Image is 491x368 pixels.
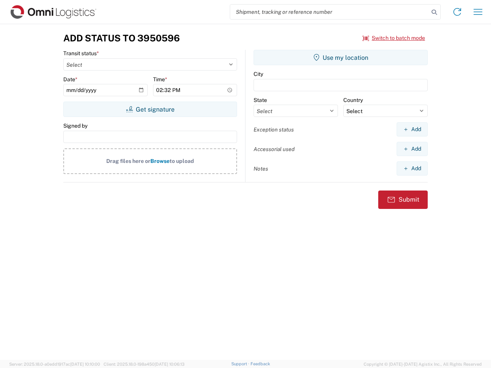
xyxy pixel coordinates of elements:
[254,165,268,172] label: Notes
[104,362,185,366] span: Client: 2025.18.0-198a450
[63,76,77,83] label: Date
[364,361,482,368] span: Copyright © [DATE]-[DATE] Agistix Inc., All Rights Reserved
[254,97,267,103] label: State
[170,158,194,164] span: to upload
[397,122,428,136] button: Add
[254,146,295,153] label: Accessorial used
[230,5,429,19] input: Shipment, tracking or reference number
[150,158,170,164] span: Browse
[9,362,100,366] span: Server: 2025.18.0-a0edd1917ac
[231,361,250,366] a: Support
[397,161,428,176] button: Add
[106,158,150,164] span: Drag files here or
[63,102,237,117] button: Get signature
[250,361,270,366] a: Feedback
[63,50,99,57] label: Transit status
[153,76,167,83] label: Time
[254,50,428,65] button: Use my location
[155,362,185,366] span: [DATE] 10:06:13
[362,32,425,44] button: Switch to batch mode
[378,191,428,209] button: Submit
[254,126,294,133] label: Exception status
[63,33,180,44] h3: Add Status to 3950596
[397,142,428,156] button: Add
[343,97,363,103] label: Country
[63,122,87,129] label: Signed by
[254,71,263,77] label: City
[70,362,100,366] span: [DATE] 10:10:00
